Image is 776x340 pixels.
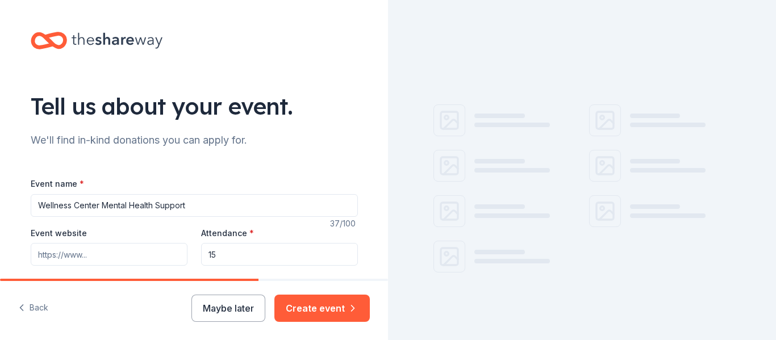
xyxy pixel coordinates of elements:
div: Tell us about your event. [31,90,358,122]
input: Spring Fundraiser [31,194,358,217]
div: We'll find in-kind donations you can apply for. [31,131,358,149]
label: Event website [31,228,87,239]
div: 37 /100 [330,217,358,230]
input: 20 [201,243,358,266]
label: Attendance [201,228,254,239]
button: Create event [274,295,370,322]
button: Maybe later [191,295,265,322]
label: Date [31,276,187,288]
label: ZIP code [201,276,243,288]
label: Event name [31,178,84,190]
input: https://www... [31,243,187,266]
button: Back [18,296,48,320]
